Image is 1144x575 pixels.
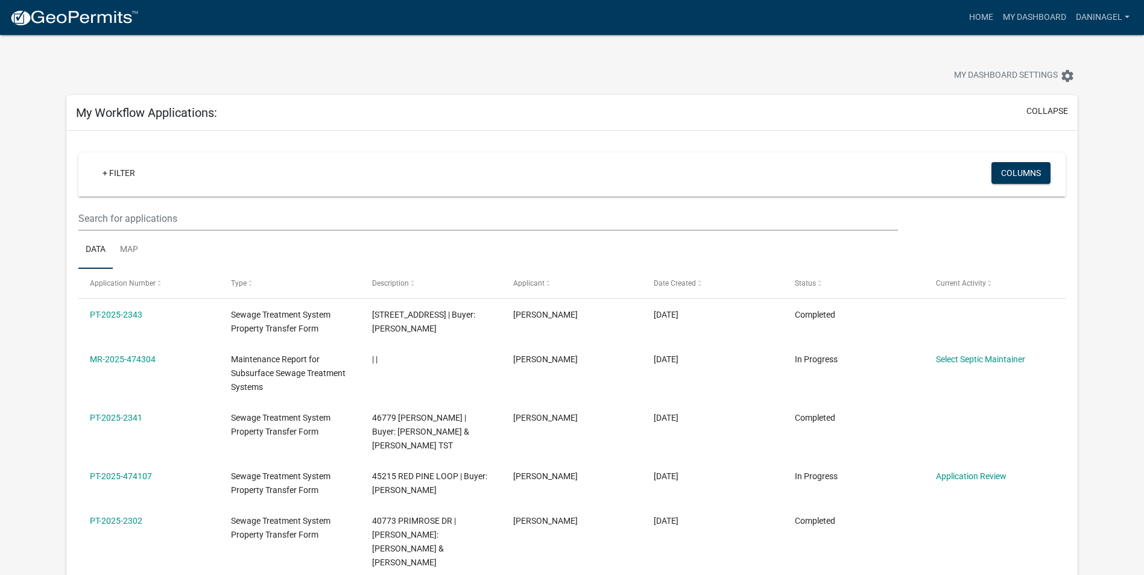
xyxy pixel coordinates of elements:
span: Danielle Lynn Nagel [513,471,578,481]
span: Applicant [513,279,545,287]
datatable-header-cell: Description [361,269,502,298]
a: Application Review [936,471,1007,481]
span: Type [231,279,247,287]
span: Sewage Treatment System Property Transfer Form [231,310,330,333]
span: Completed [795,310,835,319]
span: Date Created [654,279,696,287]
span: | | [372,354,378,364]
a: My Dashboard [998,6,1071,29]
a: MR-2025-474304 [90,354,156,364]
i: settings [1060,69,1075,83]
span: Danielle Lynn Nagel [513,310,578,319]
span: Description [372,279,409,287]
button: My Dashboard Settingssettings [944,64,1084,87]
span: Completed [795,516,835,526]
datatable-header-cell: Application Number [78,269,220,298]
datatable-header-cell: Current Activity [924,269,1066,298]
span: 45215 RED PINE LOOP | Buyer: MARK M RUSTAD [372,471,487,495]
datatable-header-cell: Type [220,269,361,298]
h5: My Workflow Applications: [76,105,217,120]
span: Sewage Treatment System Property Transfer Form [231,413,330,436]
span: Sewage Treatment System Property Transfer Form [231,471,330,495]
span: 46779 BENNY LN | Buyer: MARK & PATRICIA NIELSEN TST [372,413,469,450]
span: My Dashboard Settings [954,69,1058,83]
span: 40773 PRIMROSE DR | Buyer: ERIC & JESSICA RIENIETS [372,516,456,567]
a: PT-2025-474107 [90,471,152,481]
button: collapse [1026,105,1068,118]
span: Status [795,279,816,287]
a: Select Septic Maintainer [936,354,1025,364]
span: Danielle Lynn Nagel [513,413,578,423]
span: Completed [795,413,835,423]
a: Data [78,231,113,269]
span: 09/05/2025 [654,310,678,319]
a: PT-2025-2343 [90,310,142,319]
datatable-header-cell: Status [783,269,924,298]
span: Danielle Lynn Nagel [513,516,578,526]
a: Home [964,6,998,29]
span: Maintenance Report for Subsurface Sewage Treatment Systems [231,354,346,392]
a: Map [113,231,145,269]
span: In Progress [795,471,838,481]
span: Current Activity [936,279,986,287]
span: 44290 LITTLE PINE RD N | Buyer: ROY M SCHATSCHNEIDER [372,310,475,333]
span: 09/05/2025 [654,413,678,423]
button: Columns [991,162,1051,184]
a: + Filter [93,162,145,184]
span: Danielle Lynn Nagel [513,354,578,364]
a: PT-2025-2302 [90,516,142,526]
span: 09/03/2025 [654,516,678,526]
a: PT-2025-2341 [90,413,142,423]
span: Application Number [90,279,156,287]
span: 09/05/2025 [654,471,678,481]
datatable-header-cell: Applicant [501,269,642,298]
span: 09/05/2025 [654,354,678,364]
span: In Progress [795,354,838,364]
input: Search for applications [78,206,898,231]
datatable-header-cell: Date Created [642,269,783,298]
a: daninagel [1071,6,1134,29]
span: Sewage Treatment System Property Transfer Form [231,516,330,539]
